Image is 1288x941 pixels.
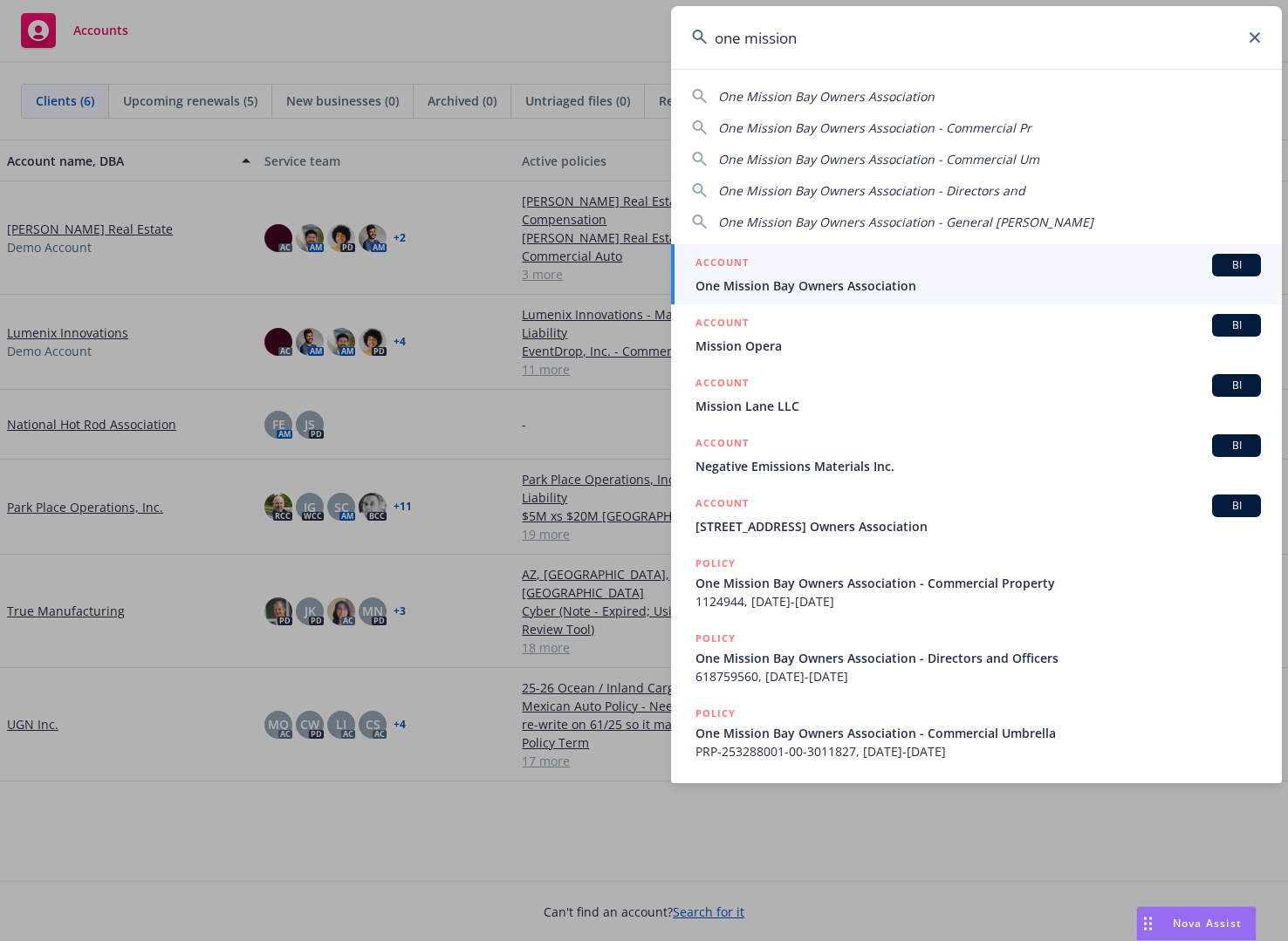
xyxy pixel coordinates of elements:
button: Nova Assist [1136,906,1257,941]
a: ACCOUNTBIMission Lane LLC [671,365,1282,425]
span: One Mission Bay Owners Association - Directors and Officers [695,649,1261,667]
span: One Mission Bay Owners Association - Commercial Property [695,574,1261,592]
a: POLICYOne Mission Bay Owners Association - Directors and Officers618759560, [DATE]-[DATE] [671,620,1282,695]
a: ACCOUNTBIOne Mission Bay Owners Association [671,244,1282,304]
h5: ACCOUNT [695,254,749,275]
span: PRP-253288001-00-3011827, [DATE]-[DATE] [695,742,1261,760]
span: One Mission Bay Owners Association - Commercial Umbrella [695,724,1261,742]
span: BI [1219,257,1254,273]
span: BI [1219,378,1254,393]
span: BI [1219,438,1254,453]
a: POLICYOne Mission Bay Owners Association - Commercial UmbrellaPRP-253288001-00-3011827, [DATE]-[D... [671,695,1282,770]
h5: ACCOUNT [695,374,749,395]
span: One Mission Bay Owners Association [695,276,1261,295]
h5: ACCOUNT [695,434,749,455]
span: 1124944, [DATE]-[DATE] [695,592,1261,610]
span: Negative Emissions Materials Inc. [695,457,1261,475]
a: ACCOUNTBINegative Emissions Materials Inc. [671,425,1282,485]
span: One Mission Bay Owners Association - General [PERSON_NAME] [718,214,1093,230]
a: ACCOUNTBI[STREET_ADDRESS] Owners Association [671,485,1282,545]
a: POLICYOne Mission Bay Owners Association - Commercial Property1124944, [DATE]-[DATE] [671,545,1282,620]
span: One Mission Bay Owners Association - Commercial Pr [718,119,1031,136]
h5: POLICY [695,630,736,647]
span: BI [1219,498,1254,514]
span: One Mission Bay Owners Association - Commercial Um [718,151,1039,167]
span: Nova Assist [1173,916,1242,931]
a: ACCOUNTBIMission Opera [671,304,1282,365]
input: Search... [671,6,1282,69]
h5: ACCOUNT [695,314,749,335]
a: POLICY [671,770,1282,845]
h5: ACCOUNT [695,494,749,515]
h5: POLICY [695,555,736,572]
span: Mission Opera [695,337,1261,355]
span: One Mission Bay Owners Association - Directors and [718,182,1025,199]
span: BI [1219,317,1254,333]
h5: POLICY [695,705,736,722]
span: One Mission Bay Owners Association [718,88,935,105]
h5: POLICY [695,780,736,797]
span: Mission Lane LLC [695,397,1261,415]
span: 618759560, [DATE]-[DATE] [695,667,1261,685]
div: Drag to move [1137,907,1159,940]
span: [STREET_ADDRESS] Owners Association [695,517,1261,535]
